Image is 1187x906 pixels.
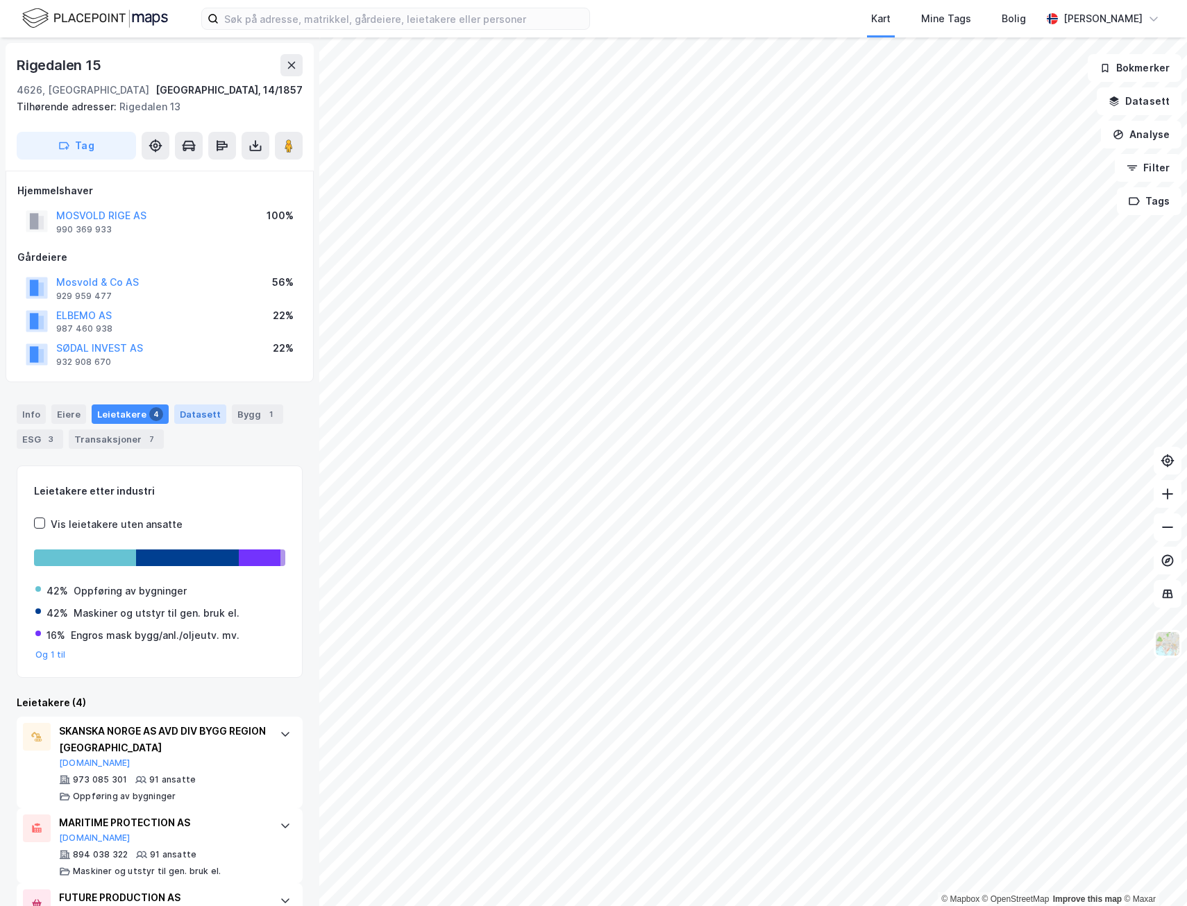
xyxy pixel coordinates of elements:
div: 7 [144,432,158,446]
div: 3 [44,432,58,446]
div: 42% [47,605,68,622]
div: Engros mask bygg/anl./oljeutv. mv. [71,627,239,644]
a: Mapbox [941,894,979,904]
iframe: Chat Widget [1118,839,1187,906]
button: [DOMAIN_NAME] [59,758,131,769]
button: [DOMAIN_NAME] [59,832,131,844]
div: Oppføring av bygninger [74,583,187,599]
div: 1 [264,407,278,421]
div: MARITIME PROTECTION AS [59,814,266,831]
span: Tilhørende adresser: [17,101,119,112]
div: 42% [47,583,68,599]
div: 22% [273,307,294,324]
img: logo.f888ab2527a4732fd821a326f86c7f29.svg [22,6,168,31]
div: 4626, [GEOGRAPHIC_DATA] [17,82,149,99]
div: Info [17,404,46,424]
div: Rigedalen 15 [17,54,104,76]
div: 932 908 670 [56,357,111,368]
div: FUTURE PRODUCTION AS [59,889,266,906]
div: 987 460 938 [56,323,112,334]
a: OpenStreetMap [982,894,1050,904]
div: 929 959 477 [56,291,112,302]
div: Leietakere etter industri [34,483,285,499]
div: Transaksjoner [69,429,164,449]
div: 990 369 933 [56,224,112,235]
div: SKANSKA NORGE AS AVD DIV BYGG REGION [GEOGRAPHIC_DATA] [59,723,266,756]
div: Mine Tags [921,10,971,27]
input: Søk på adresse, matrikkel, gårdeiere, leietakere eller personer [219,8,589,29]
div: 16% [47,627,65,644]
div: Bygg [232,404,283,424]
img: Z [1154,631,1181,657]
div: 894 038 322 [73,849,128,860]
div: 91 ansatte [150,849,196,860]
div: Vis leietakere uten ansatte [51,516,183,533]
button: Filter [1115,154,1181,182]
div: Maskiner og utstyr til gen. bruk el. [73,866,221,877]
div: Leietakere [92,404,169,424]
div: ESG [17,429,63,449]
div: Maskiner og utstyr til gen. bruk el. [74,605,239,622]
a: Improve this map [1053,894,1122,904]
div: 22% [273,340,294,357]
div: Kart [871,10,891,27]
div: [PERSON_NAME] [1063,10,1143,27]
button: Datasett [1097,87,1181,115]
div: Bolig [1002,10,1026,27]
div: Oppføring av bygninger [73,791,176,802]
div: Rigedalen 13 [17,99,292,115]
button: Analyse [1101,121,1181,148]
div: Datasett [174,404,226,424]
div: 4 [149,407,163,421]
div: Eiere [51,404,86,424]
button: Tag [17,132,136,160]
div: 91 ansatte [149,774,196,785]
div: 100% [267,207,294,224]
div: Gårdeiere [17,249,302,266]
button: Bokmerker [1088,54,1181,82]
button: Og 1 til [35,649,66,660]
button: Tags [1117,187,1181,215]
div: [GEOGRAPHIC_DATA], 14/1857 [155,82,303,99]
div: Leietakere (4) [17,694,303,711]
div: 56% [272,274,294,291]
div: 973 085 301 [73,774,127,785]
div: Hjemmelshaver [17,182,302,199]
